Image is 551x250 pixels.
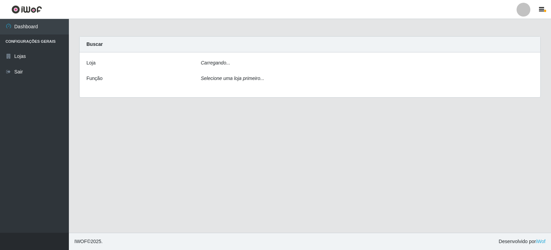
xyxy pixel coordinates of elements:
[86,75,103,82] label: Função
[74,239,87,244] span: IWOF
[11,5,42,14] img: CoreUI Logo
[74,238,103,245] span: © 2025 .
[536,239,545,244] a: iWof
[201,60,230,66] i: Carregando...
[201,76,264,81] i: Selecione uma loja primeiro...
[86,41,103,47] strong: Buscar
[86,59,95,67] label: Loja
[499,238,545,245] span: Desenvolvido por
